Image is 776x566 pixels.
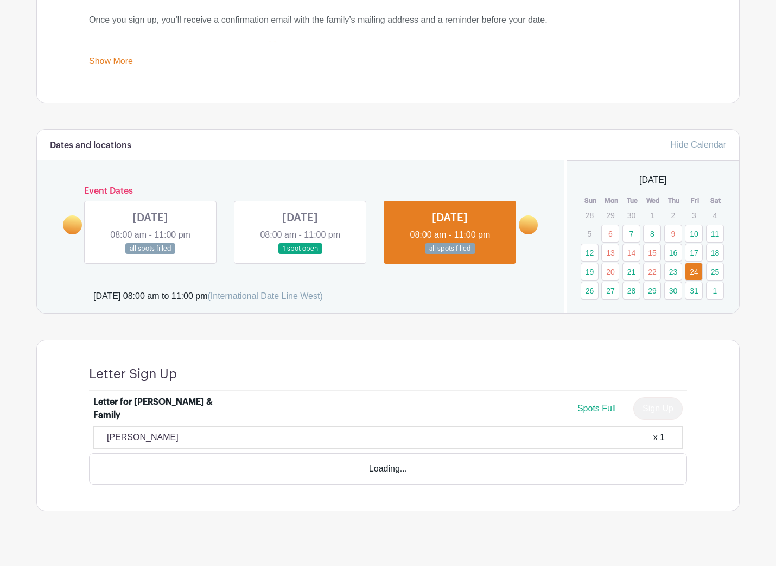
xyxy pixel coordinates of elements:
p: 30 [622,207,640,224]
th: Mon [601,195,622,206]
a: 9 [664,225,682,243]
div: Thank you for helping bring light to their days. 💛 [89,40,687,66]
a: 24 [685,263,703,281]
a: 17 [685,244,703,262]
th: Tue [622,195,643,206]
a: 25 [706,263,724,281]
th: Sat [705,195,727,206]
th: Fri [684,195,705,206]
p: 3 [685,207,703,224]
th: Thu [664,195,685,206]
p: 29 [601,207,619,224]
a: 13 [601,244,619,262]
a: 15 [643,244,661,262]
a: 22 [643,263,661,281]
a: 18 [706,244,724,262]
a: 29 [643,282,661,300]
a: 19 [581,263,599,281]
p: 4 [706,207,724,224]
a: 27 [601,282,619,300]
a: Hide Calendar [671,140,726,149]
a: 16 [664,244,682,262]
a: Show More [89,56,133,70]
p: 2 [664,207,682,224]
div: Letter for [PERSON_NAME] & Family [93,396,228,422]
a: 1 [706,282,724,300]
th: Wed [643,195,664,206]
a: 7 [622,225,640,243]
div: Loading... [89,453,687,485]
p: 1 [643,207,661,224]
p: 5 [581,225,599,242]
a: 21 [622,263,640,281]
div: [DATE] 08:00 am to 11:00 pm [93,290,323,303]
th: Sun [580,195,601,206]
a: 8 [643,225,661,243]
a: 20 [601,263,619,281]
a: 26 [581,282,599,300]
p: [PERSON_NAME] [107,431,179,444]
h6: Event Dates [82,186,519,196]
div: Once you sign up, you’ll receive a confirmation email with the family’s mailing address and a rem... [89,14,687,40]
div: x 1 [653,431,665,444]
a: 10 [685,225,703,243]
span: Spots Full [577,404,616,413]
h6: Dates and locations [50,141,131,151]
a: 6 [601,225,619,243]
a: 30 [664,282,682,300]
h4: Letter Sign Up [89,366,177,382]
a: 12 [581,244,599,262]
a: 28 [622,282,640,300]
span: (International Date Line West) [207,291,322,301]
span: [DATE] [639,174,666,187]
a: 14 [622,244,640,262]
p: 28 [581,207,599,224]
a: 23 [664,263,682,281]
a: 11 [706,225,724,243]
a: 31 [685,282,703,300]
